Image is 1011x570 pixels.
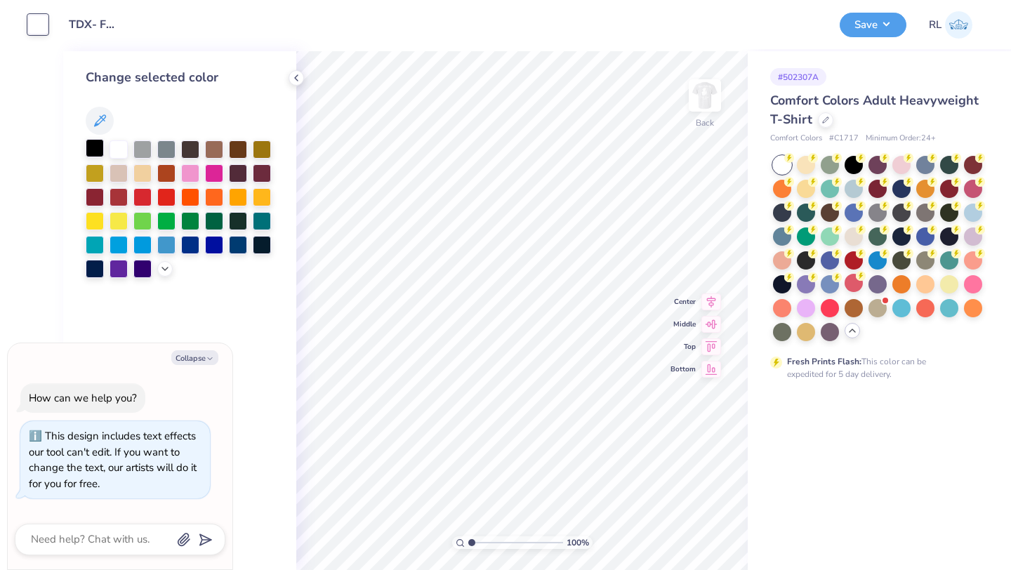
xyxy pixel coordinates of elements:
div: This color can be expedited for 5 day delivery. [787,355,960,380]
div: This design includes text effects our tool can't edit. If you want to change the text, our artist... [29,429,197,491]
a: RL [929,11,972,39]
span: 100 % [567,536,589,549]
span: Bottom [670,364,696,374]
span: Comfort Colors Adult Heavyweight T-Shirt [770,92,979,128]
span: Middle [670,319,696,329]
span: Top [670,342,696,352]
strong: Fresh Prints Flash: [787,356,861,367]
span: RL [929,17,941,33]
div: Back [696,117,714,129]
button: Save [840,13,906,37]
span: Comfort Colors [770,133,822,145]
div: Change selected color [86,68,274,87]
img: Ryan Leale [945,11,972,39]
span: Center [670,297,696,307]
img: Back [691,81,719,110]
div: # 502307A [770,68,826,86]
span: # C1717 [829,133,859,145]
input: Untitled Design [58,11,127,39]
span: Minimum Order: 24 + [866,133,936,145]
div: How can we help you? [29,391,137,405]
button: Collapse [171,350,218,365]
